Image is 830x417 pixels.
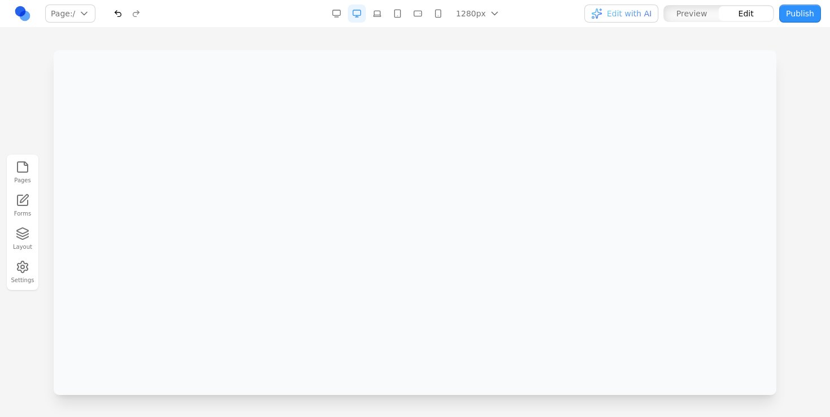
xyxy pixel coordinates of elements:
button: Edit with AI [584,5,658,23]
button: Publish [779,5,821,23]
button: Settings [10,258,35,287]
button: Desktop [348,5,366,23]
button: Layout [10,225,35,253]
button: Laptop [368,5,386,23]
span: Preview [676,8,707,19]
button: Mobile [429,5,447,23]
a: Forms [10,191,35,220]
iframe: Preview [54,50,776,395]
button: Desktop Wide [327,5,346,23]
button: 1280px [449,5,508,23]
button: Page:/ [45,5,95,23]
span: Edit [739,8,754,19]
button: Pages [10,158,35,187]
button: Mobile Landscape [409,5,427,23]
span: Edit with AI [607,8,652,19]
button: Tablet [388,5,407,23]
